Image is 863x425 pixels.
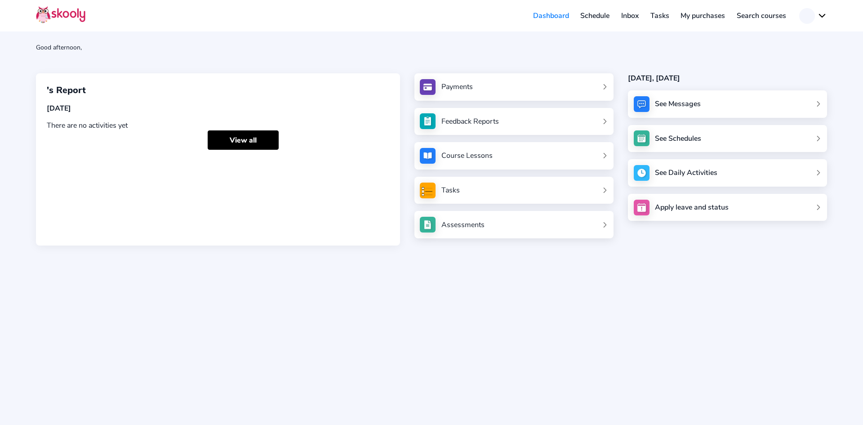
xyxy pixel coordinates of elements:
a: Search courses [731,9,792,23]
div: There are no activities yet [47,121,389,130]
img: assessments.jpg [420,217,436,233]
div: [DATE], [DATE] [628,73,827,83]
div: Course Lessons [441,151,493,161]
img: tasksForMpWeb.png [420,183,436,198]
div: See Schedules [655,134,701,143]
a: My purchases [675,9,731,23]
button: chevron down outline [799,8,827,24]
img: payments.jpg [420,79,436,95]
img: see_atten.jpg [420,113,436,129]
a: See Schedules [628,125,827,152]
img: apply_leave.jpg [634,200,649,215]
a: Tasks [420,183,608,198]
img: Skooly [36,6,85,23]
a: Feedback Reports [420,113,608,129]
img: activity.jpg [634,165,649,181]
img: messages.jpg [634,96,649,112]
div: Apply leave and status [655,202,729,212]
img: schedule.jpg [634,130,649,146]
div: See Daily Activities [655,168,717,178]
div: Good afternoon, [36,43,827,52]
a: Assessments [420,217,608,233]
a: Dashboard [527,9,575,23]
a: See Daily Activities [628,159,827,187]
a: Course Lessons [420,148,608,164]
div: See Messages [655,99,701,109]
div: Feedback Reports [441,116,499,126]
div: [DATE] [47,103,389,113]
a: Schedule [575,9,616,23]
span: 's Report [47,84,86,96]
a: View all [208,130,279,150]
div: Assessments [441,220,485,230]
a: Inbox [615,9,645,23]
div: Payments [441,82,473,92]
img: courses.jpg [420,148,436,164]
a: Tasks [645,9,675,23]
a: Payments [420,79,608,95]
a: Apply leave and status [628,194,827,221]
div: Tasks [441,185,460,195]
